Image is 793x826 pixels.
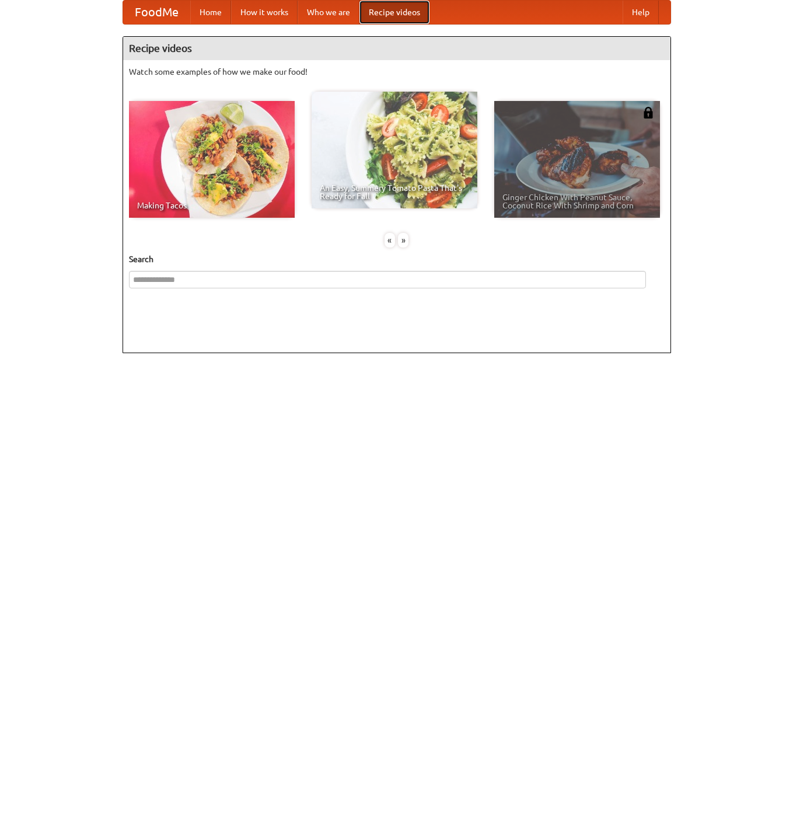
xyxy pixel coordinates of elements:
span: An Easy, Summery Tomato Pasta That's Ready for Fall [320,184,469,200]
a: How it works [231,1,298,24]
h4: Recipe videos [123,37,670,60]
img: 483408.png [642,107,654,119]
a: Home [190,1,231,24]
a: Help [623,1,659,24]
a: Recipe videos [359,1,429,24]
a: An Easy, Summery Tomato Pasta That's Ready for Fall [312,92,477,208]
a: FoodMe [123,1,190,24]
div: « [385,233,395,248]
span: Making Tacos [137,201,287,210]
p: Watch some examples of how we make our food! [129,66,665,78]
div: » [398,233,408,248]
h5: Search [129,253,665,265]
a: Who we are [298,1,359,24]
a: Making Tacos [129,101,295,218]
